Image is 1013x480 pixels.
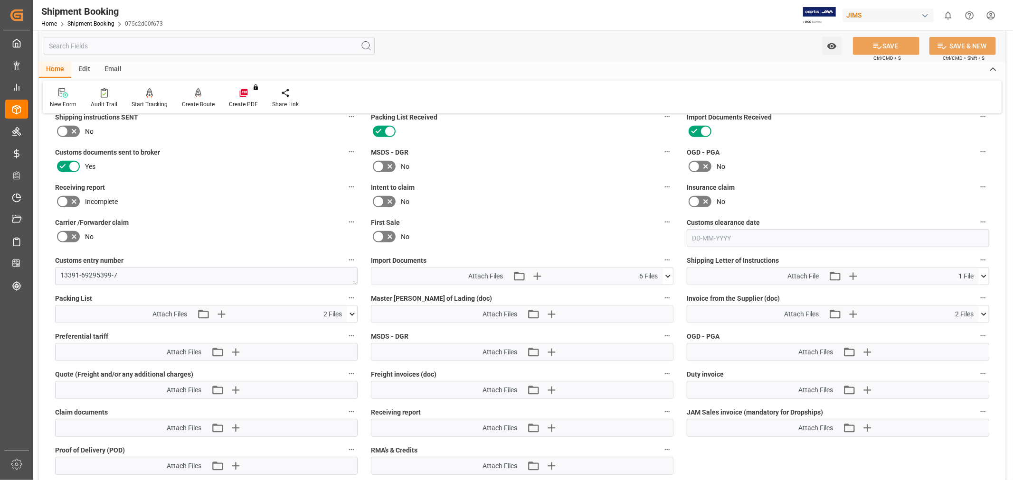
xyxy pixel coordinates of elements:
button: Shipping Letter of Instructions [977,254,989,266]
span: Customs entry number [55,256,123,266]
button: Packing List [345,292,358,304]
button: Freight invoices (doc) [661,368,673,380]
button: MSDS - DGR [661,330,673,342]
button: Customs documents sent to broker [345,146,358,158]
span: Duty invoice [687,369,724,379]
button: Quote (Freight and/or any additional charges) [345,368,358,380]
span: Master [PERSON_NAME] of Lading (doc) [371,294,492,304]
div: Home [39,62,71,78]
span: Preferential tariff [55,332,108,342]
span: Attach Files [799,385,833,395]
span: Customs clearance date [687,218,760,228]
button: Proof of Delivery (POD) [345,443,358,456]
button: Import Documents [661,254,673,266]
div: Start Tracking [132,100,168,109]
button: Invoice from the Supplier (doc) [977,292,989,304]
span: Attach Files [483,347,518,357]
span: Attach Files [167,461,202,471]
button: Claim documents [345,406,358,418]
button: Preferential tariff [345,330,358,342]
button: Receiving report [661,406,673,418]
button: Intent to claim [661,181,673,193]
span: Intent to claim [371,183,415,193]
span: Attach Files [785,309,819,319]
span: No [401,162,409,172]
button: Carrier /Forwarder claim [345,216,358,228]
div: JIMS [843,9,934,22]
span: 2 Files [324,309,342,319]
span: Insurance claim [687,183,735,193]
span: Attach Files [167,423,202,433]
button: Import Documents Received [977,111,989,123]
button: Customs clearance date [977,216,989,228]
img: Exertis%20JAM%20-%20Email%20Logo.jpg_1722504956.jpg [803,7,836,24]
span: 2 Files [956,309,974,319]
input: DD-MM-YYYY [687,229,989,247]
div: New Form [50,100,76,109]
span: 6 Files [640,271,658,281]
span: Attach Files [469,271,503,281]
span: 1 File [959,271,974,281]
span: Attach Files [167,385,202,395]
button: MSDS - DGR [661,146,673,158]
div: Email [97,62,129,78]
span: Ctrl/CMD + S [873,55,901,62]
textarea: 13391-69295399-7 [55,267,358,285]
span: RMA's & Credits [371,445,417,455]
span: Customs documents sent to broker [55,148,160,157]
button: Duty invoice [977,368,989,380]
span: First Sale [371,218,400,228]
span: Attach Files [483,309,518,319]
span: Packing List [55,294,92,304]
div: Shipment Booking [41,4,163,18]
button: show 0 new notifications [937,5,959,26]
span: Import Documents [371,256,426,266]
span: Proof of Delivery (POD) [55,445,125,455]
button: Receiving report [345,181,358,193]
span: Yes [85,162,95,172]
input: Search Fields [44,37,375,55]
button: Customs entry number [345,254,358,266]
span: Claim documents [55,407,108,417]
span: Incomplete [85,197,118,207]
span: Shipping instructions SENT [55,112,138,122]
button: OGD - PGA [977,146,989,158]
div: Share Link [272,100,299,109]
button: SAVE & NEW [929,37,996,55]
span: Import Documents Received [687,112,772,122]
button: Shipping instructions SENT [345,111,358,123]
span: Invoice from the Supplier (doc) [687,294,780,304]
span: No [85,232,94,242]
span: Receiving report [371,407,421,417]
span: Attach File [788,271,819,281]
button: Help Center [959,5,980,26]
span: Receiving report [55,183,105,193]
span: Attach Files [799,423,833,433]
span: MSDS - DGR [371,148,408,157]
div: Create Route [182,100,215,109]
span: Ctrl/CMD + Shift + S [943,55,985,62]
span: Shipping Letter of Instructions [687,256,779,266]
span: MSDS - DGR [371,332,408,342]
span: Freight invoices (doc) [371,369,436,379]
span: No [717,197,725,207]
span: Attach Files [167,347,202,357]
div: Audit Trail [91,100,117,109]
button: JAM Sales invoice (mandatory for Dropships) [977,406,989,418]
a: Shipment Booking [67,20,114,27]
span: Attach Files [799,347,833,357]
span: No [717,162,725,172]
button: Packing List Received [661,111,673,123]
span: OGD - PGA [687,148,720,157]
span: No [401,232,409,242]
span: Packing List Received [371,112,437,122]
span: Attach Files [483,461,518,471]
span: No [401,197,409,207]
a: Home [41,20,57,27]
button: JIMS [843,6,937,24]
span: Carrier /Forwarder claim [55,218,129,228]
button: First Sale [661,216,673,228]
span: JAM Sales invoice (mandatory for Dropships) [687,407,823,417]
span: Attach Files [153,309,188,319]
span: Attach Files [483,423,518,433]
